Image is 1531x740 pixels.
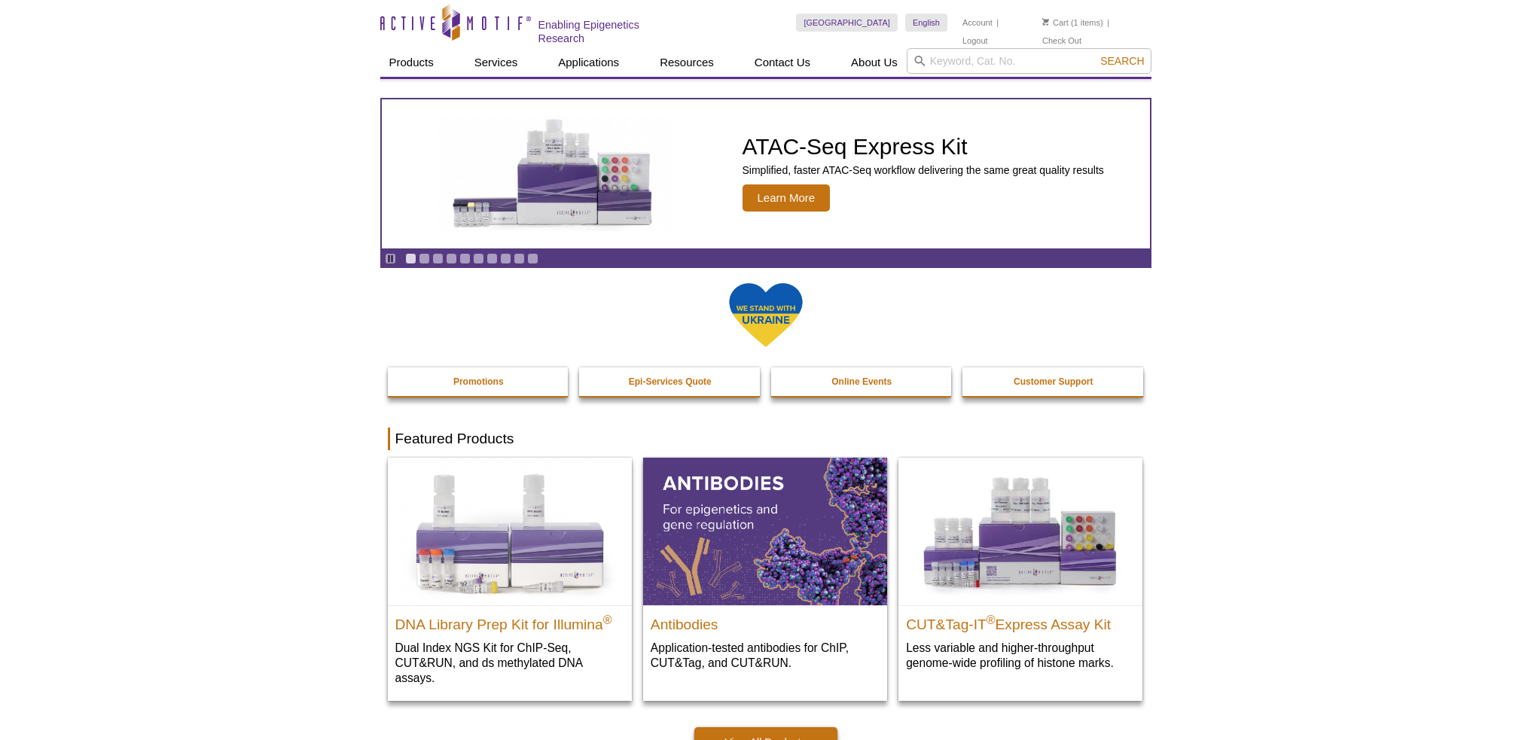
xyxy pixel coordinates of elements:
[1042,17,1069,28] a: Cart
[996,14,999,32] li: |
[380,48,443,77] a: Products
[382,99,1150,248] a: ATAC-Seq Express Kit ATAC-Seq Express Kit Simplified, faster ATAC-Seq workflow delivering the sam...
[898,458,1142,686] a: CUT&Tag-IT® Express Assay Kit CUT&Tag-IT®Express Assay Kit Less variable and higher-throughput ge...
[987,614,996,626] sup: ®
[831,376,892,387] strong: Online Events
[579,367,761,396] a: Epi-Services Quote
[388,367,570,396] a: Promotions
[473,253,484,264] a: Go to slide 6
[743,184,831,212] span: Learn More
[898,458,1142,605] img: CUT&Tag-IT® Express Assay Kit
[746,48,819,77] a: Contact Us
[446,253,457,264] a: Go to slide 4
[388,428,1144,450] h2: Featured Products
[905,14,947,32] a: English
[419,253,430,264] a: Go to slide 2
[459,253,471,264] a: Go to slide 5
[643,458,887,686] a: All Antibodies Antibodies Application-tested antibodies for ChIP, CUT&Tag, and CUT&RUN.
[382,99,1150,248] article: ATAC-Seq Express Kit
[842,48,907,77] a: About Us
[651,610,880,632] h2: Antibodies
[527,253,538,264] a: Go to slide 10
[643,458,887,605] img: All Antibodies
[1014,376,1093,387] strong: Customer Support
[603,614,612,626] sup: ®
[538,18,687,45] h2: Enabling Epigenetics Research
[549,48,628,77] a: Applications
[405,253,416,264] a: Go to slide 1
[385,253,396,264] a: Toggle autoplay
[1042,14,1103,32] li: (1 items)
[514,253,525,264] a: Go to slide 9
[432,253,444,264] a: Go to slide 3
[395,610,624,632] h2: DNA Library Prep Kit for Illumina
[962,35,988,46] a: Logout
[465,48,527,77] a: Services
[430,116,679,230] img: ATAC-Seq Express Kit
[1100,55,1144,67] span: Search
[906,640,1135,671] p: Less variable and higher-throughput genome-wide profiling of histone marks​.
[629,376,712,387] strong: Epi-Services Quote
[388,458,632,605] img: DNA Library Prep Kit for Illumina
[1042,35,1081,46] a: Check Out
[486,253,498,264] a: Go to slide 7
[906,610,1135,632] h2: CUT&Tag-IT Express Assay Kit
[1096,54,1148,68] button: Search
[728,282,804,349] img: We Stand With Ukraine
[388,458,632,701] a: DNA Library Prep Kit for Illumina DNA Library Prep Kit for Illumina® Dual Index NGS Kit for ChIP-...
[651,48,723,77] a: Resources
[651,640,880,671] p: Application-tested antibodies for ChIP, CUT&Tag, and CUT&RUN.
[796,14,898,32] a: [GEOGRAPHIC_DATA]
[771,367,953,396] a: Online Events
[962,367,1145,396] a: Customer Support
[395,640,624,686] p: Dual Index NGS Kit for ChIP-Seq, CUT&RUN, and ds methylated DNA assays.
[1107,14,1109,32] li: |
[743,136,1104,158] h2: ATAC-Seq Express Kit
[1042,18,1049,26] img: Your Cart
[500,253,511,264] a: Go to slide 8
[453,376,504,387] strong: Promotions
[907,48,1151,74] input: Keyword, Cat. No.
[962,17,993,28] a: Account
[743,163,1104,177] p: Simplified, faster ATAC-Seq workflow delivering the same great quality results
